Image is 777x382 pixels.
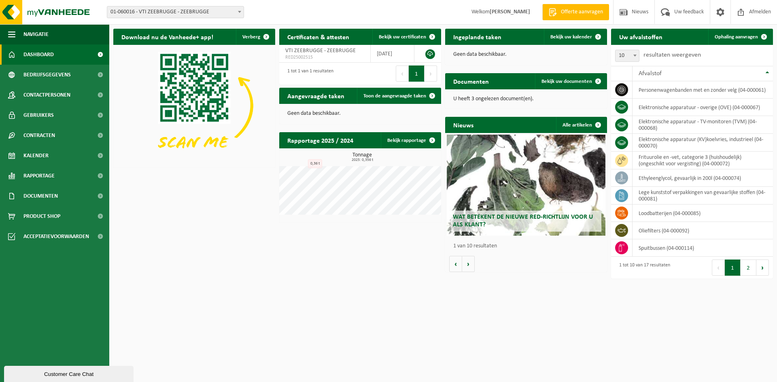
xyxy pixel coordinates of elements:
button: Verberg [236,29,274,45]
span: Kalender [23,146,49,166]
a: Bekijk uw kalender [544,29,606,45]
button: 1 [409,65,425,82]
button: Next [756,260,769,276]
span: Contracten [23,125,55,146]
span: VTI ZEEBRUGGE - ZEEBRUGGE [285,48,356,54]
td: [DATE] [371,45,414,63]
h2: Download nu de Vanheede+ app! [113,29,221,44]
span: Rapportage [23,166,55,186]
button: Previous [712,260,725,276]
p: Geen data beschikbaar. [287,111,433,116]
h2: Nieuws [445,117,482,133]
h2: Documenten [445,73,497,89]
h3: Tonnage [283,152,441,162]
td: spuitbussen (04-000114) [633,239,773,257]
span: Toon de aangevraagde taken [363,93,426,99]
h2: Rapportage 2025 / 2024 [279,132,361,148]
a: Bekijk uw certificaten [372,29,440,45]
h2: Ingeplande taken [445,29,510,44]
span: Documenten [23,186,58,206]
button: 2 [741,260,756,276]
a: Alle artikelen [556,117,606,133]
td: loodbatterijen (04-000085) [633,205,773,222]
button: Previous [396,65,409,82]
span: 2025: 0,356 t [283,158,441,162]
span: Contactpersonen [23,85,70,105]
td: oliefilters (04-000092) [633,222,773,239]
div: 0,36 t [308,159,322,168]
span: RED25002515 [285,54,364,61]
strong: [PERSON_NAME] [490,9,530,15]
span: 01-060016 - VTI ZEEBRUGGE - ZEEBRUGGE [107,6,244,18]
span: 10 [615,50,639,62]
span: Offerte aanvragen [559,8,605,16]
h2: Aangevraagde taken [279,88,352,103]
span: Bekijk uw kalender [550,34,592,40]
a: Bekijk uw documenten [535,73,606,89]
span: Navigatie [23,24,49,44]
a: Offerte aanvragen [542,4,609,20]
span: Afvalstof [639,70,662,77]
button: 1 [725,260,741,276]
span: Bekijk uw certificaten [379,34,426,40]
button: Vorige [449,256,462,272]
td: elektronische apparatuur - overige (OVE) (04-000067) [633,99,773,116]
span: 10 [616,50,639,61]
span: Acceptatievoorwaarden [23,226,89,247]
p: 1 van 10 resultaten [453,243,603,249]
span: Ophaling aanvragen [715,34,758,40]
td: ethyleenglycol, gevaarlijk in 200l (04-000074) [633,169,773,187]
span: Bekijk uw documenten [541,79,592,84]
a: Bekijk rapportage [381,132,440,148]
h2: Certificaten & attesten [279,29,357,44]
a: Ophaling aanvragen [708,29,772,45]
td: frituurolie en -vet, categorie 3 (huishoudelijk) (ongeschikt voor vergisting) (04-000072) [633,152,773,169]
td: lege kunststof verpakkingen van gevaarlijke stoffen (04-000081) [633,187,773,205]
span: Product Shop [23,206,60,226]
div: 1 tot 1 van 1 resultaten [283,65,333,82]
p: Geen data beschikbaar. [453,52,599,57]
button: Next [425,65,437,82]
span: Wat betekent de nieuwe RED-richtlijn voor u als klant? [453,214,593,228]
span: Verberg [242,34,260,40]
img: Download de VHEPlus App [113,45,275,166]
span: Bedrijfsgegevens [23,65,71,85]
a: Wat betekent de nieuwe RED-richtlijn voor u als klant? [447,135,605,236]
td: personenwagenbanden met en zonder velg (04-000061) [633,81,773,99]
p: U heeft 3 ongelezen document(en). [453,96,599,102]
div: 1 tot 10 van 17 resultaten [615,259,670,276]
h2: Uw afvalstoffen [611,29,671,44]
label: resultaten weergeven [643,52,701,58]
iframe: chat widget [4,364,135,382]
a: Toon de aangevraagde taken [357,88,440,104]
button: Volgende [462,256,475,272]
td: elektronische apparatuur - TV-monitoren (TVM) (04-000068) [633,116,773,134]
span: Dashboard [23,44,54,65]
span: Gebruikers [23,105,54,125]
td: elektronische apparatuur (KV)koelvries, industrieel (04-000070) [633,134,773,152]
